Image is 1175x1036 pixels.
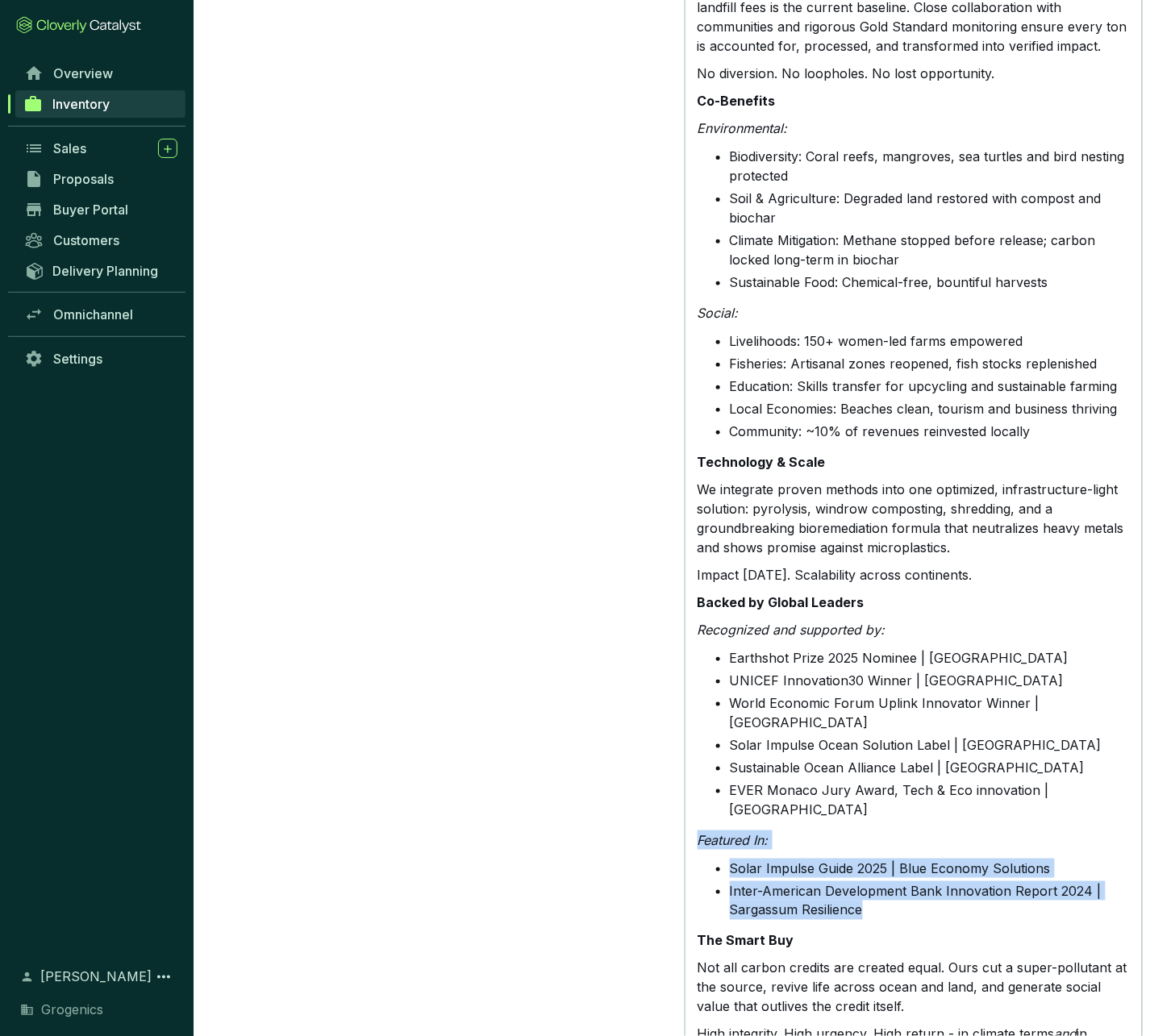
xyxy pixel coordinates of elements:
[730,671,1130,690] li: UNICEF Innovation30 Winner | [GEOGRAPHIC_DATA]
[730,859,1130,878] li: Solar Impulse Guide 2025 | Blue Economy Solutions
[53,65,113,81] span: Overview
[730,648,1130,668] li: Earthshot Prize 2025 Nominee | [GEOGRAPHIC_DATA]
[41,1001,103,1020] span: Grogenics
[730,354,1130,373] li: Fisheries: Artisanal zones reopened, fish stocks replenished
[698,565,1130,585] p: Impact [DATE]. Scalability across continents.
[698,832,769,848] em: Featured In:
[730,693,1130,732] li: World Economic Forum Uplink Innovator Winner | [GEOGRAPHIC_DATA]
[698,933,794,949] strong: The Smart Buy
[15,90,185,118] a: Inventory
[53,140,86,156] span: Sales
[53,351,102,367] span: Settings
[53,306,133,322] span: Omnichannel
[730,881,1130,920] li: Inter-American Development Bank Innovation Report 2024 | Sargassum Resilience
[730,231,1130,269] li: Climate Mitigation: Methane stopped before release; carbon locked long-term in biochar
[698,959,1130,1017] p: Not all carbon credits are created equal. Ours cut a super-pollutant at the source, revive life a...
[53,202,128,218] span: Buyer Portal
[16,196,185,223] a: Buyer Portal
[698,480,1130,557] p: We integrate proven methods into one optimized, infrastructure-light solution: pyrolysis, windrow...
[698,64,1130,83] p: No diversion. No loopholes. No lost opportunity.
[53,171,114,187] span: Proposals
[52,263,158,279] span: Delivery Planning
[16,227,185,254] a: Customers
[730,189,1130,227] li: Soil & Agriculture: Degraded land restored with compost and biochar
[16,257,185,284] a: Delivery Planning
[730,399,1130,418] li: Local Economies: Beaches clean, tourism and business thriving
[698,594,865,610] strong: Backed by Global Leaders
[730,422,1130,441] li: Community: ~10% of revenues reinvested locally
[16,301,185,328] a: Omnichannel
[730,273,1130,292] li: Sustainable Food: Chemical-free, bountiful harvests
[730,735,1130,755] li: Solar Impulse Ocean Solution Label | [GEOGRAPHIC_DATA]
[730,780,1130,819] li: EVER Monaco Jury Award, Tech & Eco innovation | [GEOGRAPHIC_DATA]
[698,305,739,321] em: Social:
[40,967,152,987] span: [PERSON_NAME]
[53,232,119,248] span: Customers
[16,60,185,87] a: Overview
[730,147,1130,185] li: Biodiversity: Coral reefs, mangroves, sea turtles and bird nesting protected
[698,622,885,638] em: Recognized and supported by:
[16,135,185,162] a: Sales
[698,93,776,109] strong: Co-Benefits
[730,758,1130,777] li: Sustainable Ocean Alliance Label | [GEOGRAPHIC_DATA]
[730,377,1130,396] li: Education: Skills transfer for upcycling and sustainable farming
[52,96,110,112] span: Inventory
[16,165,185,193] a: Proposals
[698,454,826,470] strong: Technology & Scale
[16,345,185,372] a: Settings
[730,331,1130,351] li: Livelihoods: 150+ women-led farms empowered
[698,120,788,136] em: Environmental:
